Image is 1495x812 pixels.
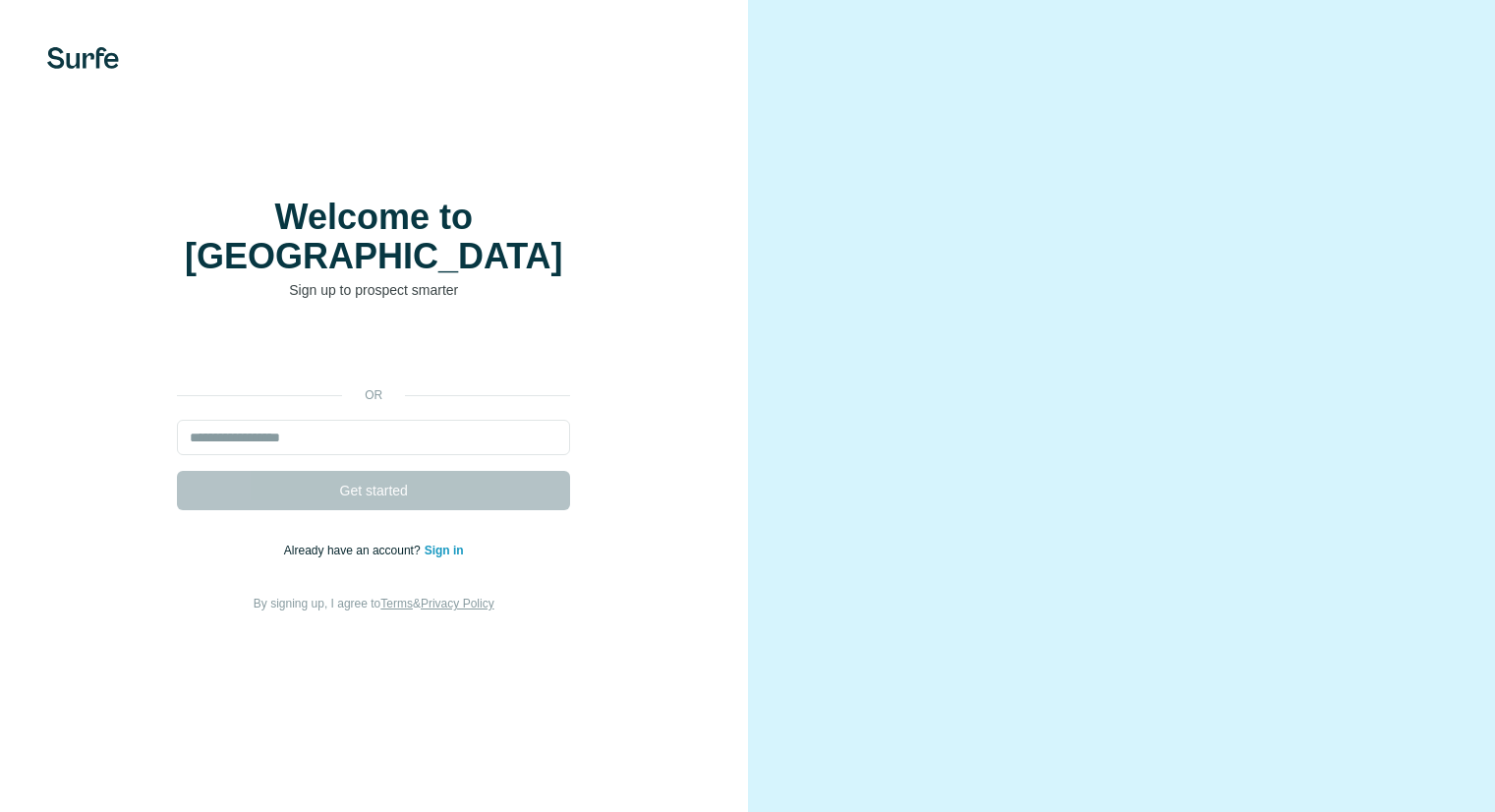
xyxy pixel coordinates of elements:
[47,47,119,69] img: Surfe's logo
[380,597,413,610] a: Terms
[254,597,494,610] span: By signing up, I agree to &
[421,597,494,610] a: Privacy Policy
[167,329,580,373] iframe: Sign in with Google Button
[284,544,425,557] span: Already have an account?
[177,198,570,276] h1: Welcome to [GEOGRAPHIC_DATA]
[425,544,464,557] a: Sign in
[342,386,405,404] p: or
[177,280,570,300] p: Sign up to prospect smarter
